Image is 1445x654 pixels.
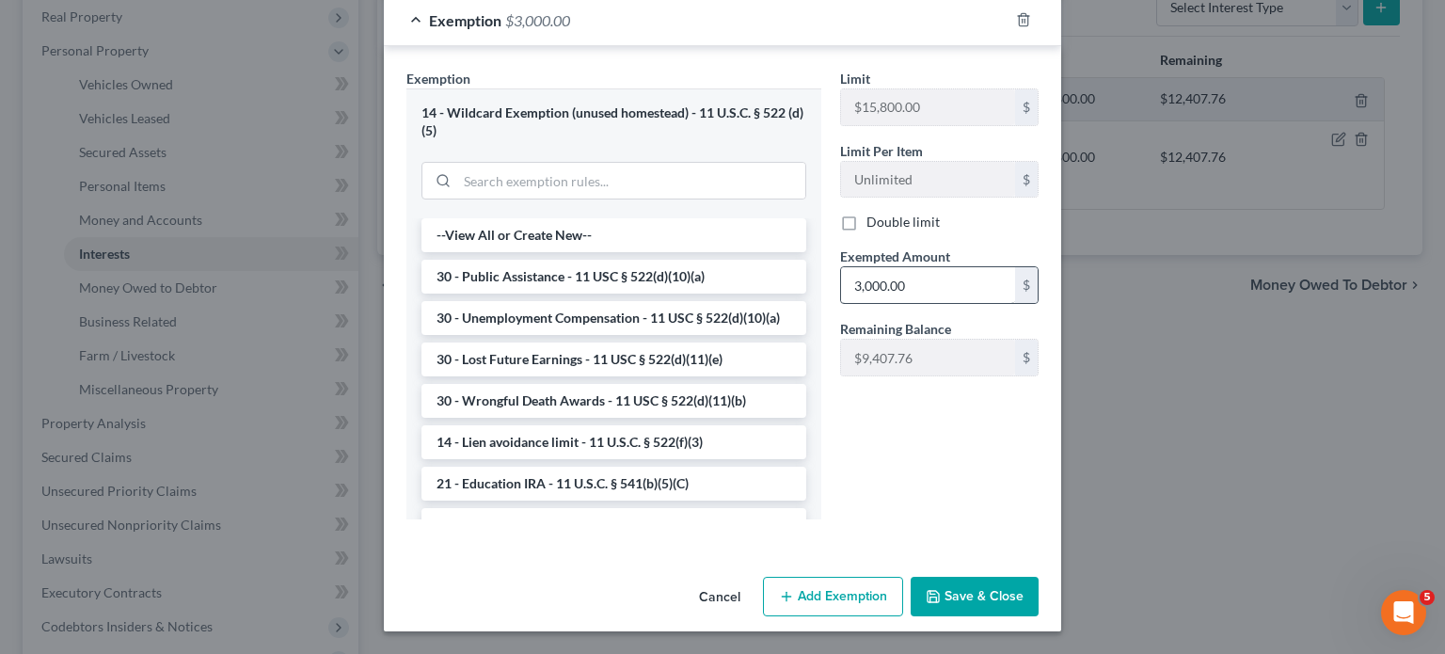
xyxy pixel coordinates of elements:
[840,319,951,339] label: Remaining Balance
[1381,590,1426,635] iframe: Intercom live chat
[1015,267,1038,303] div: $
[841,267,1015,303] input: 0.00
[1015,340,1038,375] div: $
[1015,89,1038,125] div: $
[421,301,806,335] li: 30 - Unemployment Compensation - 11 USC § 522(d)(10)(a)
[505,11,570,29] span: $3,000.00
[421,467,806,501] li: 21 - Education IRA - 11 U.S.C. § 541(b)(5)(C)
[421,508,806,542] li: 21 - Qualified ABLE program funds - 11 U.S.C. § 541(b)(10)(C)
[421,384,806,418] li: 30 - Wrongful Death Awards - 11 USC § 522(d)(11)(b)
[429,11,501,29] span: Exemption
[840,71,870,87] span: Limit
[421,104,806,139] div: 14 - Wildcard Exemption (unused homestead) - 11 U.S.C. § 522 (d)(5)
[421,218,806,252] li: --View All or Create New--
[1420,590,1435,605] span: 5
[421,343,806,376] li: 30 - Lost Future Earnings - 11 USC § 522(d)(11)(e)
[421,425,806,459] li: 14 - Lien avoidance limit - 11 U.S.C. § 522(f)(3)
[866,213,940,231] label: Double limit
[1015,162,1038,198] div: $
[763,577,903,616] button: Add Exemption
[406,71,470,87] span: Exemption
[421,260,806,294] li: 30 - Public Assistance - 11 USC § 522(d)(10)(a)
[457,163,805,199] input: Search exemption rules...
[684,579,755,616] button: Cancel
[841,89,1015,125] input: --
[911,577,1039,616] button: Save & Close
[841,340,1015,375] input: --
[840,248,950,264] span: Exempted Amount
[840,141,923,161] label: Limit Per Item
[841,162,1015,198] input: --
